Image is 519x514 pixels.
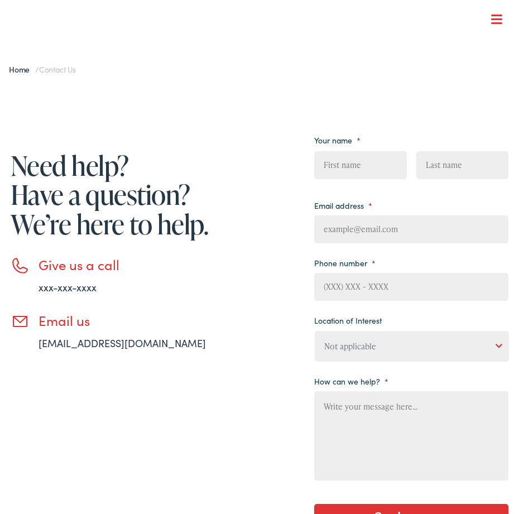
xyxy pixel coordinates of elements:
[314,258,376,268] label: Phone number
[314,151,407,179] input: First name
[9,64,76,75] span: /
[9,64,35,75] a: Home
[314,200,372,210] label: Email address
[314,273,508,301] input: (XXX) XXX - XXXX
[39,336,206,350] a: [EMAIL_ADDRESS][DOMAIN_NAME]
[39,313,259,329] h3: Email us
[11,151,259,239] h1: Need help? Have a question? We’re here to help.
[314,376,388,386] label: How can we help?
[416,151,509,179] input: Last name
[314,315,382,325] label: Location of Interest
[19,45,509,79] a: What We Offer
[39,257,259,273] h3: Give us a call
[314,215,508,243] input: example@email.com
[39,280,97,294] a: xxx-xxx-xxxx
[314,135,361,145] label: Your name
